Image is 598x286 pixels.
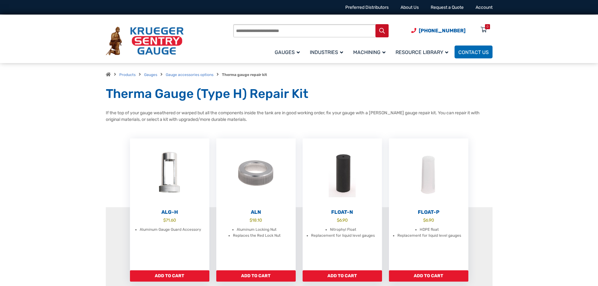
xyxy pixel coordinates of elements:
[237,227,277,233] li: Aluminum Locking Nut
[119,73,136,77] a: Products
[353,49,385,55] span: Machining
[216,209,296,215] h2: ALN
[458,49,489,55] span: Contact Us
[144,73,157,77] a: Gauges
[106,110,493,123] p: If the top of your gauge weathered or warped but all the components inside the tank are in good w...
[216,138,296,270] a: ALN $18.10 Aluminum Locking Nut Replaces the Red Lock Nut
[130,138,209,270] a: ALG-H $71.60 Aluminum Gauge Guard Accessory
[163,218,176,223] bdi: 71.60
[349,45,392,59] a: Machining
[487,24,488,29] div: 0
[420,227,439,233] li: HDPE float
[397,233,461,239] li: Replacement for liquid level gauges
[455,46,493,58] a: Contact Us
[303,270,382,282] a: Add to cart: “Float-N”
[310,49,343,55] span: Industries
[303,138,382,208] img: Float-N
[106,27,184,56] img: Krueger Sentry Gauge
[411,27,466,35] a: Phone Number (920) 434-8860
[216,270,296,282] a: Add to cart: “ALN”
[130,209,209,215] h2: ALG-H
[130,270,209,282] a: Add to cart: “ALG-H”
[330,227,356,233] li: Nitrophyl Float
[163,218,166,223] span: $
[106,86,493,102] h1: Therma Gauge (Type H) Repair Kit
[389,270,468,282] a: Add to cart: “Float-P”
[392,45,455,59] a: Resource Library
[345,5,389,10] a: Preferred Distributors
[389,138,468,208] img: Float-P
[303,209,382,215] h2: Float-N
[130,138,209,208] img: ALG-OF
[396,49,448,55] span: Resource Library
[419,28,466,34] span: [PHONE_NUMBER]
[233,233,281,239] li: Replaces the Red Lock Nut
[337,218,348,223] bdi: 6.90
[250,218,252,223] span: $
[389,138,468,270] a: Float-P $6.90 HDPE float Replacement for liquid level gauges
[306,45,349,59] a: Industries
[423,218,426,223] span: $
[222,73,267,77] strong: Therma gauge repair kit
[140,227,201,233] li: Aluminum Gauge Guard Accessory
[166,73,213,77] a: Gauge accessories options
[389,209,468,215] h2: Float-P
[401,5,419,10] a: About Us
[250,218,262,223] bdi: 18.10
[337,218,339,223] span: $
[311,233,375,239] li: Replacement for liquid level gauges
[431,5,464,10] a: Request a Quote
[275,49,300,55] span: Gauges
[216,138,296,208] img: ALN
[271,45,306,59] a: Gauges
[423,218,434,223] bdi: 6.90
[476,5,493,10] a: Account
[303,138,382,270] a: Float-N $6.90 Nitrophyl Float Replacement for liquid level gauges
